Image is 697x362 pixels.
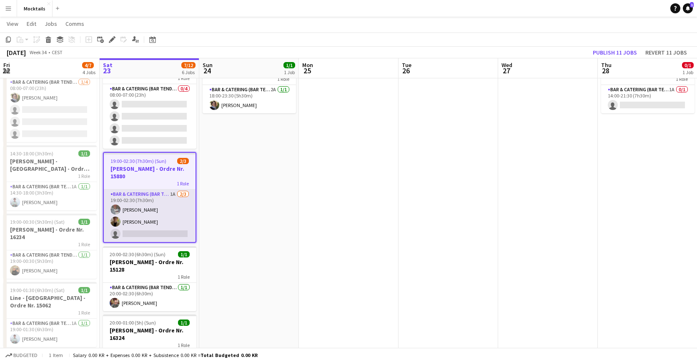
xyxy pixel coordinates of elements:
app-job-card: 19:00-02:30 (7h30m) (Sun)2/3[PERSON_NAME] - Ordre Nr. 158801 RoleBar & Catering (Bar Tender)1A2/3... [103,152,196,243]
h3: [PERSON_NAME] - Ordre Nr. 16234 [3,226,97,241]
span: Fri [3,61,10,69]
app-job-card: 14:30-18:00 (3h30m)1/1[PERSON_NAME] - [GEOGRAPHIC_DATA] - Ordre Nr. 158891 RoleBar & Catering (Ba... [3,145,97,210]
app-job-card: 19:00-01:30 (6h30m) (Sat)1/1Line - [GEOGRAPHIC_DATA] - Ordre Nr. 150621 RoleBar & Catering (Bar T... [3,282,97,347]
span: Budgeted [13,352,38,358]
h3: [PERSON_NAME] - [GEOGRAPHIC_DATA] - Ordre Nr. 15889 [3,157,97,172]
span: 1/1 [78,219,90,225]
span: Tue [402,61,411,69]
span: 19:00-01:30 (6h30m) (Sat) [10,287,65,293]
span: 1 item [46,352,66,358]
app-job-card: 08:00-07:00 (23h) (Sat)1/4Lager job og kørsel1 RoleBar & Catering (Bar Tender)1/408:00-07:00 (23h... [3,48,97,142]
app-card-role: Bar & Catering (Bar Tender)1/120:00-02:30 (6h30m)[PERSON_NAME] [103,283,196,311]
span: 1/1 [178,251,190,257]
a: View [3,18,22,29]
span: 1 Role [676,76,688,82]
a: Comms [62,18,88,29]
button: Budgeted [4,351,39,360]
h3: [PERSON_NAME] - Ordre Nr. 15880 [104,165,196,180]
span: Thu [601,61,612,69]
span: View [7,20,18,27]
app-card-role: Bar & Catering (Bar Tender)1/408:00-07:00 (23h)[PERSON_NAME] [3,77,97,142]
span: 1/1 [283,62,295,68]
span: Jobs [45,20,57,27]
span: 1 Role [78,241,90,247]
div: 1 Job [284,69,295,75]
app-card-role: Bar & Catering (Bar Tender)1/119:00-00:30 (5h30m)[PERSON_NAME] [3,250,97,279]
span: 4/7 [82,62,94,68]
h3: [PERSON_NAME] - Ordre Nr. 15128 [103,258,196,273]
button: Publish 11 jobs [589,47,640,58]
span: 1 Role [177,180,189,187]
div: 6 Jobs [182,69,195,75]
span: 24 [201,66,213,75]
a: Jobs [41,18,60,29]
h3: [PERSON_NAME] - Ordre Nr. 16324 [103,327,196,342]
div: Salary 0.00 KR + Expenses 0.00 KR + Subsistence 0.00 KR = [73,352,258,358]
div: 4 Jobs [83,69,95,75]
app-card-role: Bar & Catering (Bar Tender)2A1/118:00-23:30 (5h30m)[PERSON_NAME] [203,85,296,113]
span: 1 Role [178,274,190,280]
button: Mocktails [17,0,53,17]
span: Total Budgeted 0.00 KR [201,352,258,358]
span: 1/1 [178,320,190,326]
span: 2/3 [177,158,189,164]
button: Revert 11 jobs [642,47,690,58]
span: 0/1 [682,62,694,68]
span: 28 [600,66,612,75]
app-card-role: Bar & Catering (Bar Tender)1A1/119:00-01:30 (6h30m)[PERSON_NAME] [3,319,97,347]
span: Wed [501,61,512,69]
span: 20:00-01:00 (5h) (Sun) [110,320,156,326]
span: Sat [103,61,113,69]
a: Edit [23,18,40,29]
h3: Line - [GEOGRAPHIC_DATA] - Ordre Nr. 15062 [3,294,97,309]
span: 1 Role [277,76,289,82]
app-job-card: 19:00-00:30 (5h30m) (Sat)1/1[PERSON_NAME] - Ordre Nr. 162341 RoleBar & Catering (Bar Tender)1/119... [3,214,97,279]
div: 1 Job [682,69,693,75]
span: 1 Role [78,173,90,179]
span: 1 Role [78,310,90,316]
app-card-role: Bar & Catering (Bar Tender)1A0/114:00-21:30 (7h30m) [601,85,694,113]
app-job-card: In progress08:00-07:00 (23h) (Sun)0/4Lager job og kørsel1 RoleBar & Catering (Bar Tender)0/408:00... [103,48,196,149]
span: 14:30-18:00 (3h30m) [10,150,53,157]
span: Edit [27,20,36,27]
span: 25 [301,66,313,75]
span: 22 [2,66,10,75]
span: 1/1 [78,150,90,157]
span: Week 34 [28,49,48,55]
span: Comms [65,20,84,27]
div: CEST [52,49,63,55]
span: 7/12 [181,62,196,68]
span: Mon [302,61,313,69]
span: 27 [500,66,512,75]
span: 1 [690,2,694,7]
a: 1 [683,3,693,13]
app-card-role: Bar & Catering (Bar Tender)1A2/319:00-02:30 (7h30m)[PERSON_NAME][PERSON_NAME] [104,190,196,242]
span: 20:00-02:30 (6h30m) (Sun) [110,251,165,257]
app-job-card: 14:00-21:30 (7h30m)0/1Mette - [GEOGRAPHIC_DATA] - Ordre Nr. 162981 RoleBar & Catering (Bar Tender... [601,48,694,113]
app-card-role: Bar & Catering (Bar Tender)1A1/114:30-18:00 (3h30m)[PERSON_NAME] [3,182,97,210]
span: 23 [102,66,113,75]
span: 1 Role [178,342,190,348]
span: 26 [401,66,411,75]
div: [DATE] [7,48,26,57]
span: 1/1 [78,287,90,293]
app-card-role: Bar & Catering (Bar Tender)0/408:00-07:00 (23h) [103,84,196,149]
span: Sun [203,61,213,69]
app-job-card: 20:00-02:30 (6h30m) (Sun)1/1[PERSON_NAME] - Ordre Nr. 151281 RoleBar & Catering (Bar Tender)1/120... [103,246,196,311]
app-job-card: 18:00-23:30 (5h30m)1/1John - København - Ordre Nr. 149951 RoleBar & Catering (Bar Tender)2A1/118:... [203,48,296,113]
span: 19:00-02:30 (7h30m) (Sun) [110,158,166,164]
span: 19:00-00:30 (5h30m) (Sat) [10,219,65,225]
